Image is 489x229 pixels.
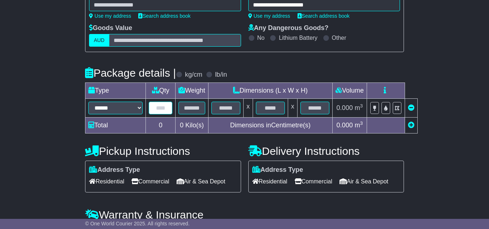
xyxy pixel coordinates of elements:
[215,71,227,79] label: lb/in
[360,120,363,126] sup: 3
[89,176,124,187] span: Residential
[146,83,176,99] td: Qty
[252,176,287,187] span: Residential
[288,99,297,118] td: x
[176,118,208,133] td: Kilo(s)
[248,13,290,19] a: Use my address
[85,118,146,133] td: Total
[180,122,184,129] span: 0
[85,145,241,157] h4: Pickup Instructions
[208,83,332,99] td: Dimensions (L x W x H)
[138,13,190,19] a: Search address book
[248,24,329,32] label: Any Dangerous Goods?
[252,166,303,174] label: Address Type
[337,104,353,111] span: 0.000
[355,122,363,129] span: m
[146,118,176,133] td: 0
[85,209,404,221] h4: Warranty & Insurance
[85,83,146,99] td: Type
[408,104,414,111] a: Remove this item
[279,34,317,41] label: Lithium Battery
[337,122,353,129] span: 0.000
[176,83,208,99] td: Weight
[298,13,350,19] a: Search address book
[131,176,169,187] span: Commercial
[248,145,404,157] h4: Delivery Instructions
[332,83,367,99] td: Volume
[89,24,132,32] label: Goods Value
[177,176,225,187] span: Air & Sea Depot
[89,13,131,19] a: Use my address
[85,67,176,79] h4: Package details |
[89,34,109,47] label: AUD
[243,99,253,118] td: x
[408,122,414,129] a: Add new item
[208,118,332,133] td: Dimensions in Centimetre(s)
[185,71,202,79] label: kg/cm
[257,34,265,41] label: No
[332,34,346,41] label: Other
[340,176,388,187] span: Air & Sea Depot
[355,104,363,111] span: m
[295,176,332,187] span: Commercial
[89,166,140,174] label: Address Type
[360,103,363,109] sup: 3
[85,221,190,226] span: © One World Courier 2025. All rights reserved.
